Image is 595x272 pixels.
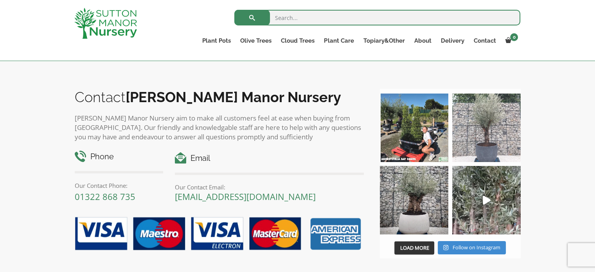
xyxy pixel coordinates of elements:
img: Check out this beauty we potted at our nursery today ❤️‍🔥 A huge, ancient gnarled Olive tree plan... [380,166,448,234]
a: Plant Pots [198,35,235,46]
a: Contact [469,35,500,46]
h2: Contact [75,89,364,105]
a: Cloud Trees [276,35,319,46]
a: [EMAIL_ADDRESS][DOMAIN_NAME] [175,191,316,202]
a: Plant Care [319,35,358,46]
a: 01322 868 735 [75,191,135,202]
svg: Play [483,196,491,205]
button: Load More [394,241,434,254]
a: Topiary&Other [358,35,409,46]
img: Our elegant & picturesque Angustifolia Cones are an exquisite addition to your Bay Tree collectio... [380,94,448,162]
img: payment-options.png [69,213,364,256]
svg: Instagram [443,245,448,250]
span: 0 [510,33,518,41]
p: Our Contact Email: [175,182,364,192]
input: Search... [234,10,520,25]
img: A beautiful multi-stem Spanish Olive tree potted in our luxurious fibre clay pots 😍😍 [452,94,521,162]
a: Instagram Follow on Instagram [438,241,505,254]
img: New arrivals Monday morning of beautiful olive trees 🤩🤩 The weather is beautiful this summer, gre... [452,166,521,234]
b: [PERSON_NAME] Manor Nursery [126,89,341,105]
h4: Phone [75,151,164,163]
p: [PERSON_NAME] Manor Nursery aim to make all customers feel at ease when buying from [GEOGRAPHIC_D... [75,113,364,142]
img: logo [74,8,137,39]
h4: Email [175,152,364,164]
a: 0 [500,35,520,46]
a: About [409,35,436,46]
a: Play [452,166,521,234]
p: Our Contact Phone: [75,181,164,190]
a: Delivery [436,35,469,46]
span: Load More [400,244,429,251]
a: Olive Trees [235,35,276,46]
span: Follow on Instagram [453,244,500,251]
